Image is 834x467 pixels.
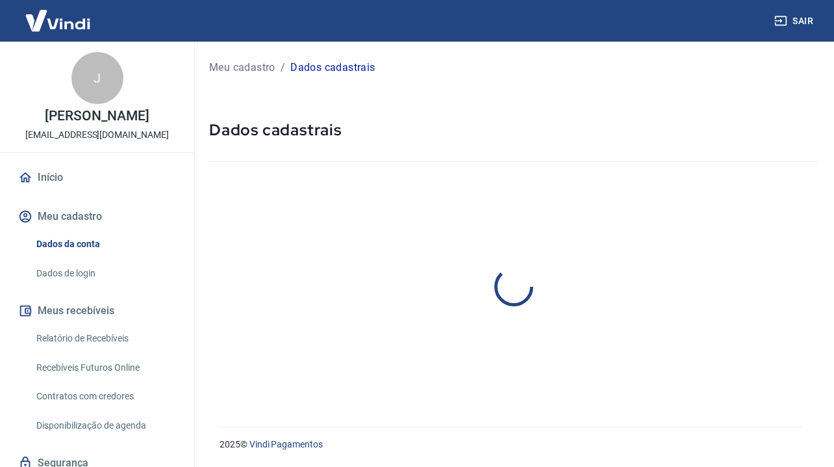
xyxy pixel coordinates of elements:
a: Disponibilização de agenda [31,412,179,439]
a: Relatório de Recebíveis [31,325,179,352]
a: Dados de login [31,260,179,287]
a: Contratos com credores [31,383,179,410]
a: Início [16,163,179,192]
p: 2025 © [220,438,803,451]
a: Dados da conta [31,231,179,258]
h5: Dados cadastrais [209,120,818,140]
a: Recebíveis Futuros Online [31,354,179,381]
button: Meus recebíveis [16,297,179,325]
button: Meu cadastro [16,202,179,231]
p: [PERSON_NAME] [45,109,149,123]
p: [EMAIL_ADDRESS][DOMAIN_NAME] [25,128,169,142]
p: Dados cadastrais [290,60,375,75]
img: Vindi [16,1,100,40]
div: J [71,52,123,104]
p: / [281,60,285,75]
a: Meu cadastro [209,60,275,75]
button: Sair [772,9,818,33]
a: Vindi Pagamentos [249,439,323,449]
